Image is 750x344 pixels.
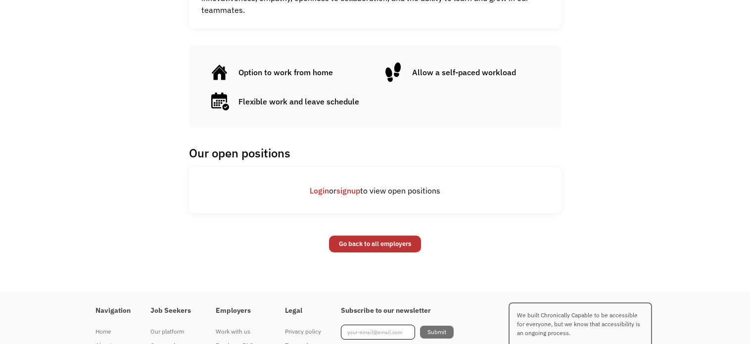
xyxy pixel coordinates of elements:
h4: Job Seekers [150,306,196,315]
div: Home [95,326,131,338]
a: Our platform [150,325,196,339]
a: Login [310,186,329,196]
input: Submit [420,326,454,339]
a: Home [95,325,131,339]
h4: Navigation [95,306,131,315]
div: Our platform [150,326,196,338]
div: or to view open positions [189,185,561,197]
a: signup [336,186,360,196]
input: your-email@email.com [341,325,415,340]
h4: Legal [285,306,321,315]
h1: Our open positions [189,146,558,160]
div: Work with us [216,326,265,338]
div: Flexible work and leave schedule [238,96,359,107]
div: Option to work from home [238,66,333,78]
h4: Employers [216,306,265,315]
a: Go back to all employers [329,236,421,252]
h4: Subscribe to our newsletter [341,306,454,315]
a: Privacy policy [285,325,321,339]
a: Work with us [216,325,265,339]
form: Footer Newsletter [341,325,454,340]
div: Allow a self-paced workload [412,66,516,78]
div: Privacy policy [285,326,321,338]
